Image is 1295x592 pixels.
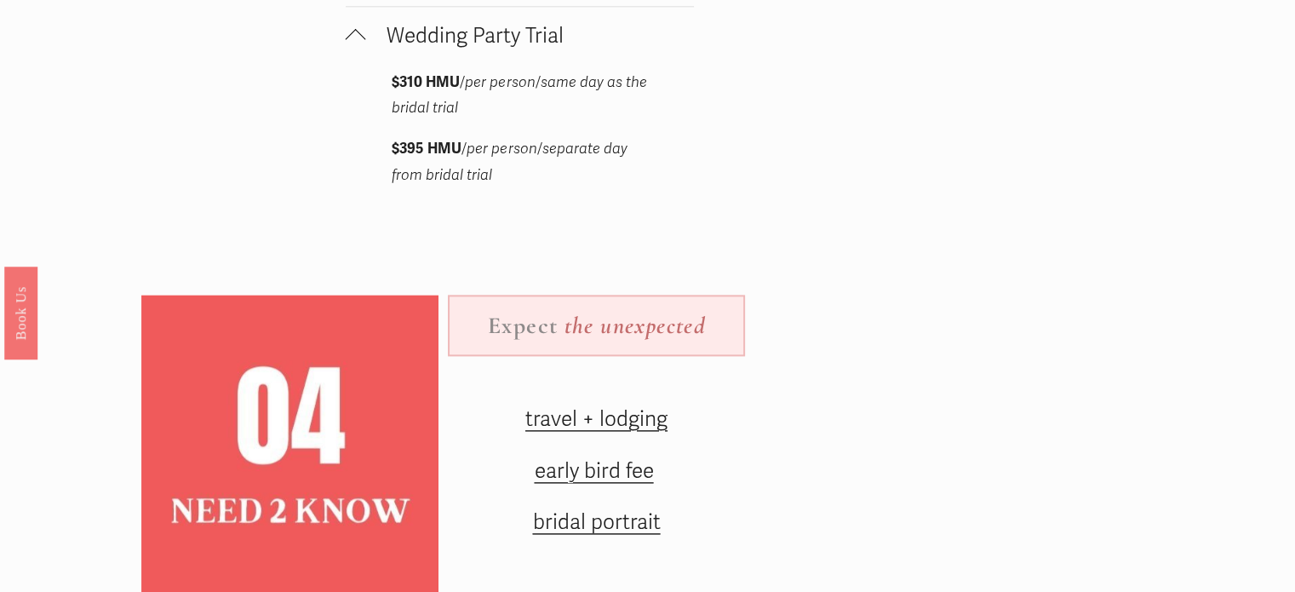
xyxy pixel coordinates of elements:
strong: $395 HMU [392,140,461,158]
strong: $310 HMU [392,73,460,91]
em: per person [465,73,535,91]
a: early bird fee [534,458,653,484]
button: Wedding Party Trial [346,7,694,70]
a: travel + lodging [525,406,668,432]
a: bridal portrait [532,509,660,535]
p: / / [392,70,647,122]
strong: Expect [488,311,558,340]
p: / / [392,136,647,188]
div: Wedding Party Trial [346,70,694,214]
em: separate day from bridal trial [392,140,630,184]
em: per person [467,140,536,158]
em: the unexpected [564,311,705,340]
span: Wedding Party Trial [366,23,694,49]
a: Book Us [4,266,37,359]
